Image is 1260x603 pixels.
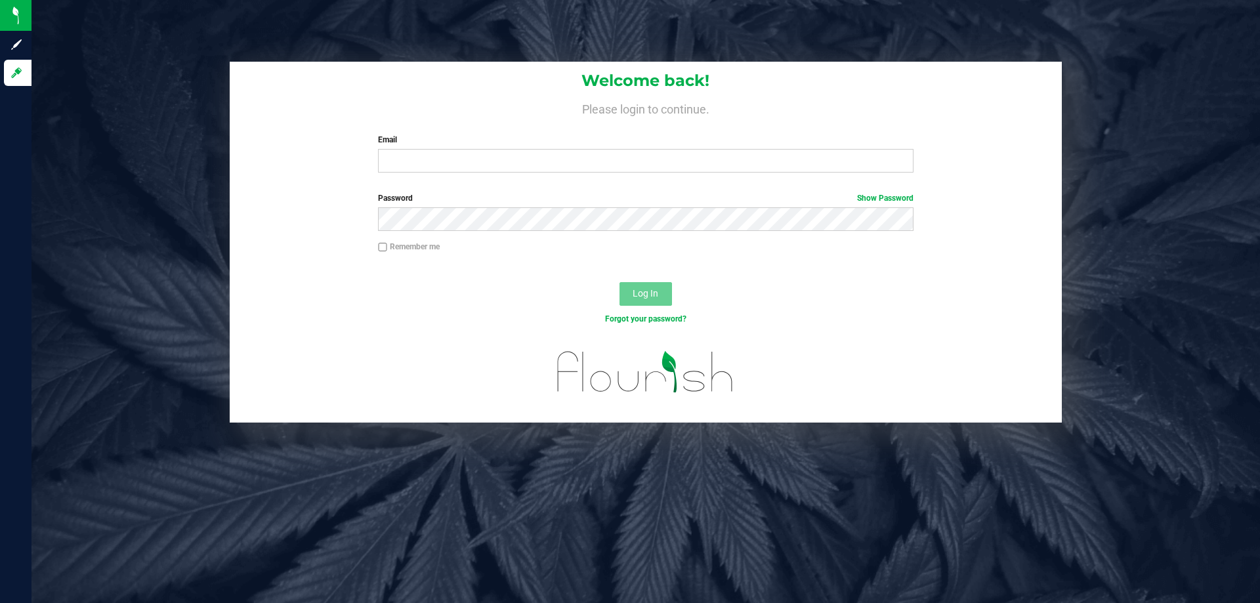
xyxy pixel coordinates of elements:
[857,194,913,203] a: Show Password
[541,339,749,405] img: flourish_logo.svg
[605,314,686,323] a: Forgot your password?
[619,282,672,306] button: Log In
[230,72,1062,89] h1: Welcome back!
[10,66,23,79] inline-svg: Log in
[10,38,23,51] inline-svg: Sign up
[230,100,1062,115] h4: Please login to continue.
[378,194,413,203] span: Password
[633,288,658,299] span: Log In
[378,243,387,252] input: Remember me
[378,134,913,146] label: Email
[378,241,440,253] label: Remember me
